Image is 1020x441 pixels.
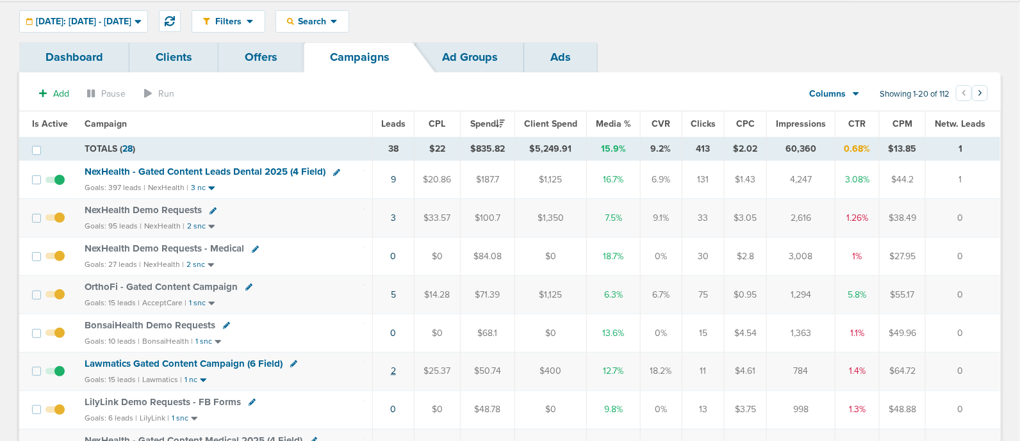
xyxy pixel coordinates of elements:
td: 1,363 [766,314,835,352]
span: CTR [849,118,866,129]
small: Goals: 27 leads | [85,260,141,269]
td: $4.61 [725,352,767,390]
td: 1.4% [835,352,880,390]
a: Ads [524,42,597,72]
span: Impressions [776,118,826,129]
a: 0 [390,404,396,415]
small: NexHealth | [144,221,185,230]
small: Goals: 95 leads | [85,221,142,231]
td: 11 [682,352,725,390]
td: 0% [640,237,682,276]
td: 4,247 [766,161,835,199]
span: Spend [470,118,505,129]
span: LilyLink Demo Requests - FB Forms [85,396,241,408]
span: Client Spend [524,118,577,129]
small: Goals: 10 leads | [85,337,140,346]
td: $5,249.91 [514,137,587,161]
td: 18.2% [640,352,682,390]
td: 1,294 [766,276,835,314]
small: 2 snc [186,260,205,269]
td: $0 [415,314,461,352]
td: $13.85 [880,137,926,161]
td: $0.95 [725,276,767,314]
td: 1 [926,161,1000,199]
small: Lawmatics | [142,375,182,384]
td: $20.86 [415,161,461,199]
small: NexHealth | [148,183,188,192]
span: CPL [429,118,446,129]
td: $1,125 [514,161,587,199]
a: Campaigns [304,42,416,72]
td: 998 [766,390,835,429]
td: 3.08% [835,161,880,199]
span: 28 [122,143,133,154]
a: 3 [391,212,396,223]
td: 784 [766,352,835,390]
td: 0 [926,314,1000,352]
small: 1 nc [185,375,197,385]
small: 1 snc [189,298,206,308]
a: Clients [129,42,218,72]
button: Go to next page [972,85,988,101]
span: Campaign [85,118,127,129]
a: 0 [390,251,396,262]
td: 5.8% [835,276,880,314]
td: 0 [926,237,1000,276]
td: 75 [682,276,725,314]
td: 1.1% [835,314,880,352]
td: 6.7% [640,276,682,314]
span: Lawmatics Gated Content Campaign (6 Field) [85,358,283,369]
span: [DATE]: [DATE] - [DATE] [36,17,131,26]
small: 1 snc [195,337,212,346]
td: 33 [682,199,725,237]
td: $68.1 [461,314,515,352]
td: 15 [682,314,725,352]
td: $44.2 [880,161,926,199]
small: NexHealth | [144,260,184,269]
td: $14.28 [415,276,461,314]
span: Showing 1-20 of 112 [880,89,950,100]
td: $48.78 [461,390,515,429]
span: Search [294,16,331,27]
td: 1.26% [835,199,880,237]
td: $1,350 [514,199,587,237]
span: BonsaiHealth Demo Requests [85,319,215,331]
small: LilyLink | [140,413,169,422]
td: $0 [415,237,461,276]
td: 1 [926,137,1000,161]
a: 9 [391,174,396,185]
span: NexHealth Demo Requests [85,204,202,216]
span: CPM [893,118,912,129]
small: Goals: 15 leads | [85,375,140,385]
td: $50.74 [461,352,515,390]
td: 0 [926,276,1000,314]
small: 1 snc [172,413,188,423]
td: $48.88 [880,390,926,429]
small: Goals: 397 leads | [85,183,145,193]
td: $71.39 [461,276,515,314]
td: $100.7 [461,199,515,237]
small: Goals: 6 leads | [85,413,137,423]
td: 0 [926,352,1000,390]
td: 2,616 [766,199,835,237]
td: $27.95 [880,237,926,276]
span: Filters [210,16,247,27]
td: $64.72 [880,352,926,390]
td: 3,008 [766,237,835,276]
td: 18.7% [587,237,640,276]
span: Clicks [691,118,716,129]
td: $400 [514,352,587,390]
a: Ad Groups [416,42,524,72]
td: 9.1% [640,199,682,237]
td: $0 [514,390,587,429]
td: 1.3% [835,390,880,429]
a: 5 [391,289,396,300]
small: Goals: 15 leads | [85,298,140,308]
span: OrthoFi - Gated Content Campaign [85,281,238,293]
td: 0% [640,390,682,429]
td: $4.54 [725,314,767,352]
span: Netw. Leads [935,118,986,129]
td: $38.49 [880,199,926,237]
a: 0 [390,328,396,339]
td: 38 [372,137,415,161]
